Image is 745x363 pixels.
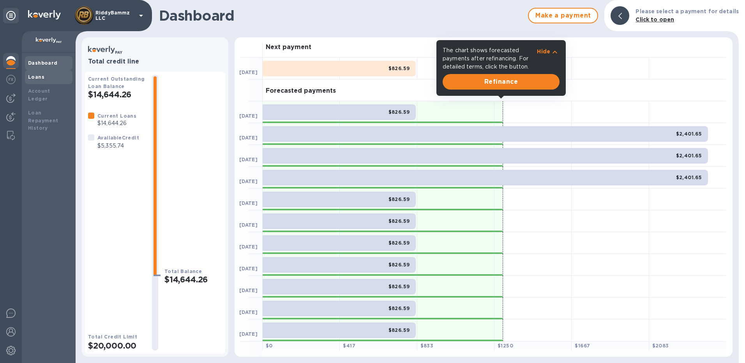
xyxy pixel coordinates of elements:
[266,343,273,349] b: $ 0
[97,135,139,141] b: Available Credit
[343,343,355,349] b: $ 417
[28,60,58,66] b: Dashboard
[164,275,222,284] h2: $14,644.26
[498,343,513,349] b: $ 1250
[164,268,202,274] b: Total Balance
[388,196,410,202] b: $826.59
[388,218,410,224] b: $826.59
[239,244,258,250] b: [DATE]
[97,142,139,150] p: $5,355.74
[88,58,222,65] h3: Total credit line
[636,8,739,14] b: Please select a payment for details
[239,222,258,228] b: [DATE]
[239,69,258,75] b: [DATE]
[28,10,61,19] img: Logo
[676,153,702,159] b: $2,401.65
[28,74,44,80] b: Loans
[95,10,134,21] p: RiddyBammz LLC
[388,327,410,333] b: $826.59
[6,75,16,84] img: Foreign exchange
[239,200,258,206] b: [DATE]
[528,8,598,23] button: Make a payment
[266,87,336,95] h3: Forecasted payments
[388,65,410,71] b: $826.59
[388,262,410,268] b: $826.59
[535,11,591,20] span: Make a payment
[676,174,702,180] b: $2,401.65
[443,46,537,71] p: The chart shows forecasted payments after refinancing. For detailed terms, click the button.
[636,16,674,23] b: Click to open
[88,76,145,89] b: Current Outstanding Loan Balance
[388,305,410,311] b: $826.59
[88,341,146,351] h2: $20,000.00
[88,90,146,99] h2: $14,644.26
[652,343,669,349] b: $ 2083
[239,157,258,162] b: [DATE]
[537,48,560,55] button: Hide
[239,331,258,337] b: [DATE]
[266,44,311,51] h3: Next payment
[159,7,524,24] h1: Dashboard
[28,110,58,131] b: Loan Repayment History
[449,77,553,86] span: Refinance
[239,113,258,119] b: [DATE]
[420,343,434,349] b: $ 833
[3,8,19,23] div: Unpin categories
[88,334,137,340] b: Total Credit Limit
[28,88,50,102] b: Account Ledger
[676,131,702,137] b: $2,401.65
[239,266,258,271] b: [DATE]
[239,309,258,315] b: [DATE]
[239,178,258,184] b: [DATE]
[97,113,136,119] b: Current Loans
[537,48,550,55] p: Hide
[443,74,560,90] button: Refinance
[388,109,410,115] b: $826.59
[388,240,410,246] b: $826.59
[239,135,258,141] b: [DATE]
[239,287,258,293] b: [DATE]
[575,343,590,349] b: $ 1667
[388,284,410,289] b: $826.59
[97,119,136,127] p: $14,644.26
